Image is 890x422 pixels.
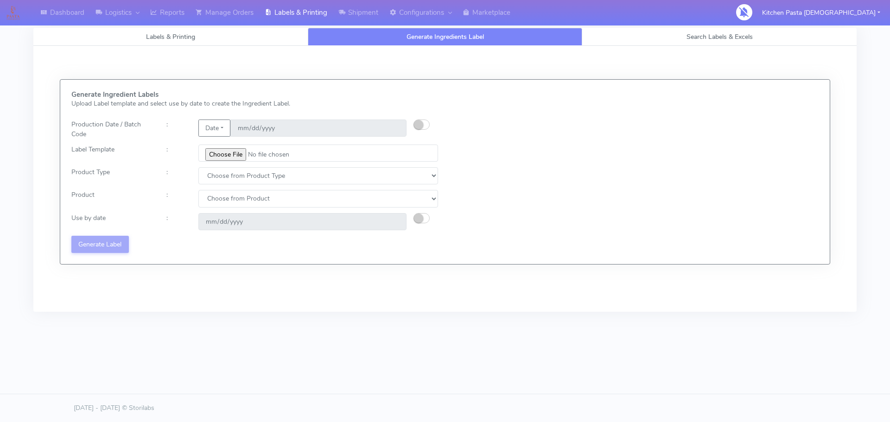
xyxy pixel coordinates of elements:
div: : [159,213,191,230]
div: Use by date [64,213,159,230]
div: : [159,167,191,184]
span: Labels & Printing [146,32,195,41]
div: : [159,145,191,162]
span: Generate Ingredients Label [407,32,484,41]
span: Search Labels & Excels [687,32,753,41]
div: Label Template [64,145,159,162]
h5: Generate Ingredient Labels [71,91,438,99]
button: Date [198,120,230,137]
div: : [159,190,191,207]
button: Generate Label [71,236,129,253]
button: Kitchen Pasta [DEMOGRAPHIC_DATA] [755,3,887,22]
ul: Tabs [33,28,857,46]
div: : [159,120,191,139]
div: Product Type [64,167,159,184]
div: Production Date / Batch Code [64,120,159,139]
div: Product [64,190,159,207]
p: Upload Label template and select use by date to create the Ingredient Label. [71,99,438,108]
